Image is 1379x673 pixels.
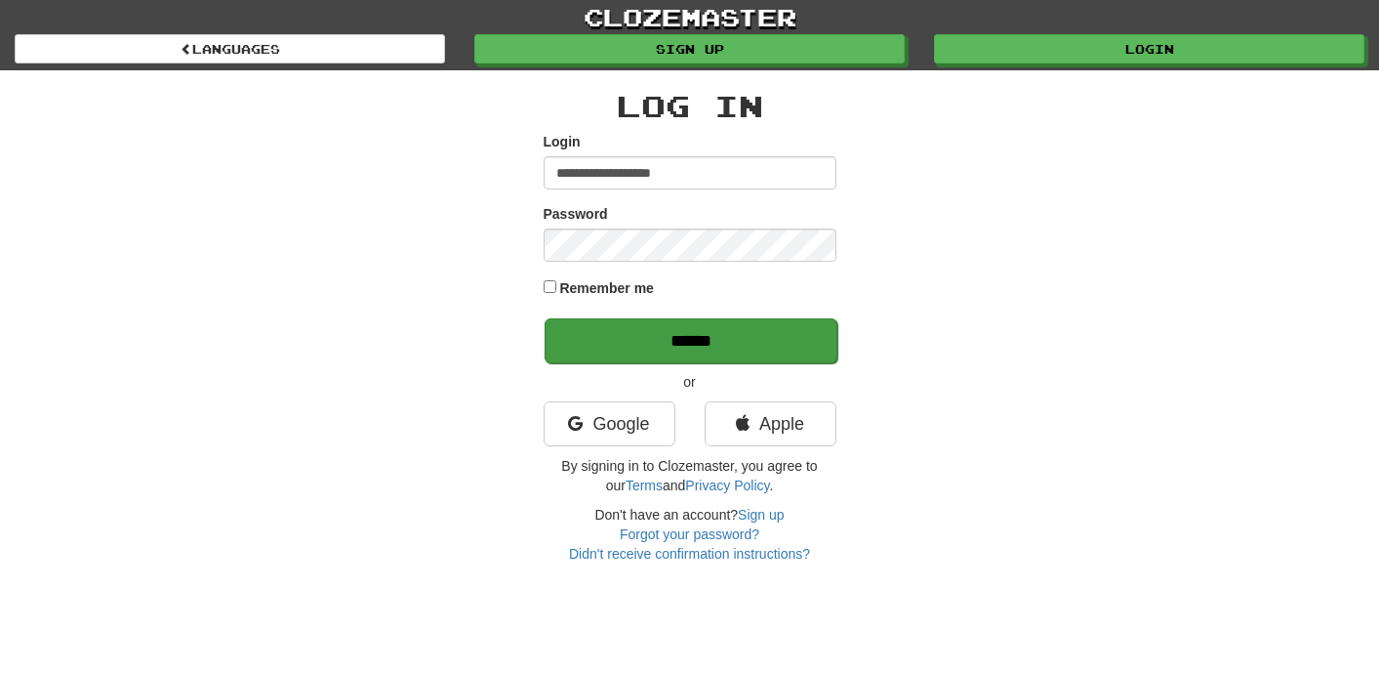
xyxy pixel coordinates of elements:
[474,34,905,63] a: Sign up
[544,505,836,564] div: Don't have an account?
[544,204,608,224] label: Password
[559,278,654,298] label: Remember me
[544,132,581,151] label: Login
[569,546,810,562] a: Didn't receive confirmation instructions?
[705,401,836,446] a: Apple
[544,90,836,122] h2: Log In
[738,507,784,523] a: Sign up
[626,478,663,493] a: Terms
[15,34,445,63] a: Languages
[620,526,759,542] a: Forgot your password?
[934,34,1364,63] a: Login
[685,478,769,493] a: Privacy Policy
[544,372,836,392] p: or
[544,456,836,495] p: By signing in to Clozemaster, you agree to our and .
[544,401,675,446] a: Google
